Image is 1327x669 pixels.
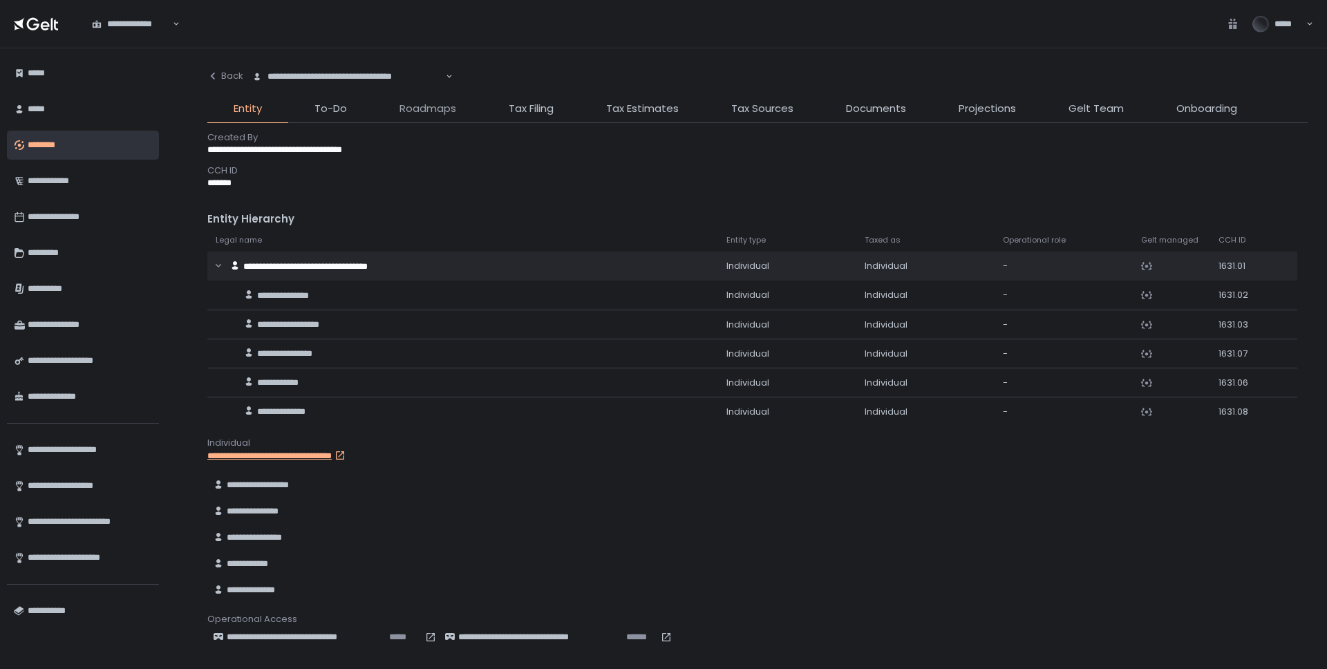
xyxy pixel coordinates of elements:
div: Individual [865,348,986,360]
span: Onboarding [1176,101,1237,117]
div: Individual [726,260,848,272]
span: Tax Sources [731,101,793,117]
span: Taxed as [865,235,901,245]
div: Individual [865,377,986,389]
div: - [1003,289,1124,301]
div: Individual [865,406,986,418]
div: Search for option [243,62,453,91]
div: 1631.08 [1218,406,1262,418]
span: CCH ID [1218,235,1245,245]
div: Individual [865,319,986,331]
span: Gelt Team [1069,101,1124,117]
div: Entity Hierarchy [207,211,1308,227]
div: - [1003,348,1124,360]
span: Projections [959,101,1016,117]
div: Individual [726,319,848,331]
span: Gelt managed [1141,235,1198,245]
div: 1631.07 [1218,348,1262,360]
div: 1631.03 [1218,319,1262,331]
span: Roadmaps [399,101,456,117]
div: Individual [726,406,848,418]
div: Back [207,70,243,82]
div: Individual [726,348,848,360]
span: Entity type [726,235,766,245]
div: 1631.06 [1218,377,1262,389]
span: Entity [234,101,262,117]
div: 1631.02 [1218,289,1262,301]
div: Created By [207,131,1308,144]
span: Documents [846,101,906,117]
span: To-Do [314,101,347,117]
span: Operational role [1003,235,1066,245]
div: Individual [726,289,848,301]
div: - [1003,260,1124,272]
div: Individual [726,377,848,389]
div: Search for option [83,10,180,39]
span: Tax Estimates [606,101,679,117]
button: Back [207,62,243,90]
div: Individual [865,260,986,272]
div: Operational Access [207,613,1308,625]
span: Legal name [216,235,262,245]
div: - [1003,406,1124,418]
input: Search for option [444,70,444,84]
div: 1631.01 [1218,260,1262,272]
div: - [1003,319,1124,331]
div: CCH ID [207,164,1308,177]
div: Individual [207,437,1308,449]
div: - [1003,377,1124,389]
div: Individual [865,289,986,301]
span: Tax Filing [509,101,554,117]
